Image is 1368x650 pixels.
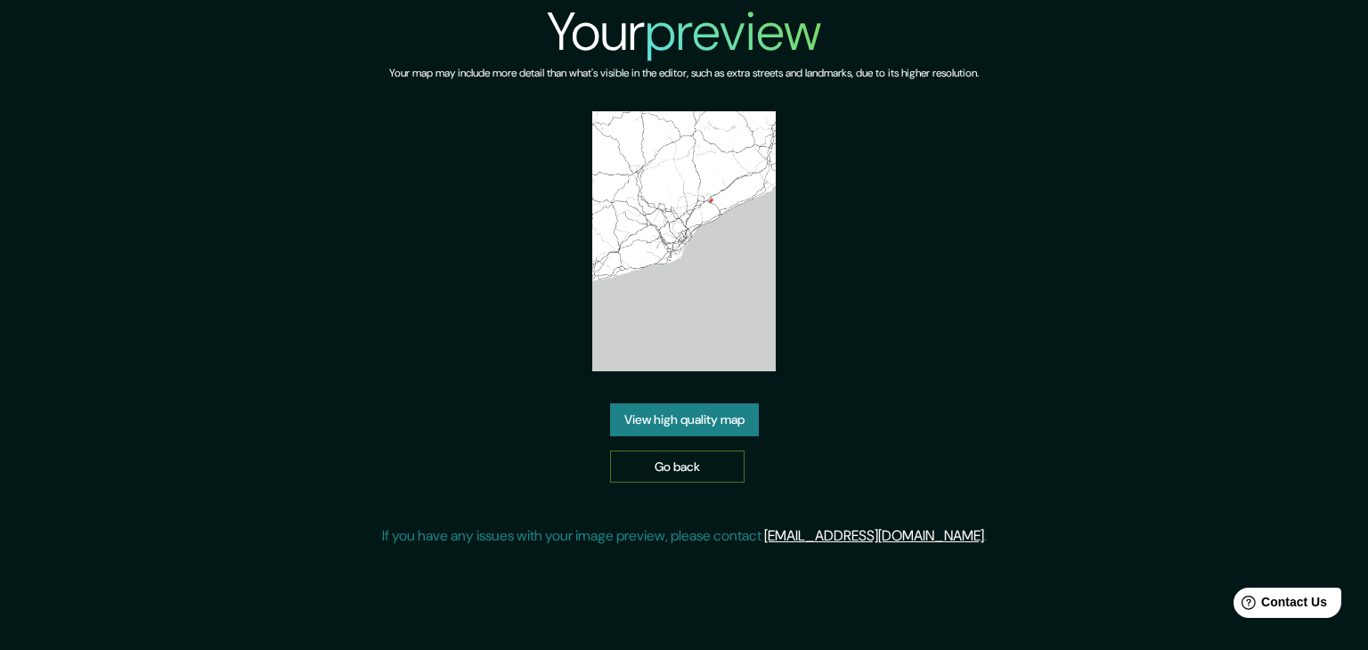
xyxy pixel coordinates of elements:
a: Go back [610,451,745,483]
a: View high quality map [610,403,759,436]
iframe: Help widget launcher [1209,581,1348,630]
a: [EMAIL_ADDRESS][DOMAIN_NAME] [764,526,984,545]
h6: Your map may include more detail than what's visible in the editor, such as extra streets and lan... [389,64,979,83]
img: created-map-preview [592,111,777,371]
p: If you have any issues with your image preview, please contact . [382,525,987,547]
